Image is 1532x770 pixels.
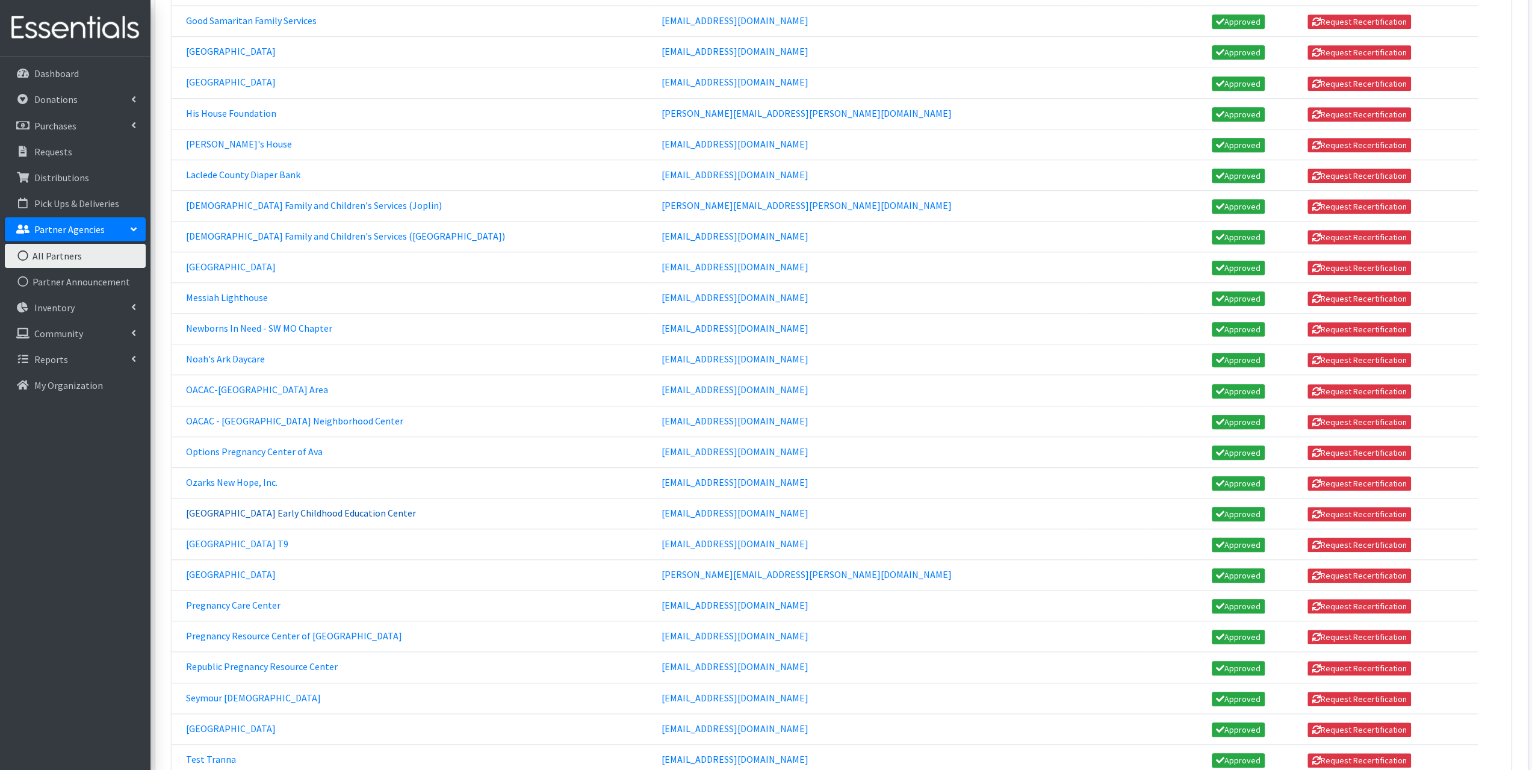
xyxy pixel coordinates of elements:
[1212,599,1265,613] a: Approved
[1307,199,1411,214] button: Request Recertification
[186,138,292,150] a: [PERSON_NAME]'s House
[662,14,808,26] a: [EMAIL_ADDRESS][DOMAIN_NAME]
[5,321,146,346] a: Community
[5,114,146,138] a: Purchases
[662,722,808,734] a: [EMAIL_ADDRESS][DOMAIN_NAME]
[5,191,146,216] a: Pick Ups & Deliveries
[1307,599,1411,613] button: Request Recertification
[662,107,952,119] a: [PERSON_NAME][EMAIL_ADDRESS][PERSON_NAME][DOMAIN_NAME]
[186,169,300,181] a: Laclede County Diaper Bank
[662,383,808,396] a: [EMAIL_ADDRESS][DOMAIN_NAME]
[34,223,105,235] p: Partner Agencies
[1212,199,1265,214] a: Approved
[662,353,808,365] a: [EMAIL_ADDRESS][DOMAIN_NAME]
[186,230,505,242] a: [DEMOGRAPHIC_DATA] Family and Children's Services ([GEOGRAPHIC_DATA])
[5,61,146,85] a: Dashboard
[662,538,808,550] a: [EMAIL_ADDRESS][DOMAIN_NAME]
[1307,353,1411,367] button: Request Recertification
[1307,76,1411,91] button: Request Recertification
[5,244,146,268] a: All Partners
[662,599,808,611] a: [EMAIL_ADDRESS][DOMAIN_NAME]
[1212,568,1265,583] a: Approved
[662,322,808,334] a: [EMAIL_ADDRESS][DOMAIN_NAME]
[1212,415,1265,429] a: Approved
[662,446,808,458] a: [EMAIL_ADDRESS][DOMAIN_NAME]
[1212,14,1265,29] a: Approved
[1212,507,1265,521] a: Approved
[186,199,442,211] a: [DEMOGRAPHIC_DATA] Family and Children's Services (Joplin)
[186,692,321,704] a: Seymour [DEMOGRAPHIC_DATA]
[34,379,103,391] p: My Organization
[186,353,265,365] a: Noah's Ark Daycare
[1307,446,1411,460] button: Request Recertification
[1307,507,1411,521] button: Request Recertification
[186,76,276,88] a: [GEOGRAPHIC_DATA]
[1307,322,1411,337] button: Request Recertification
[1212,107,1265,122] a: Approved
[34,353,68,365] p: Reports
[1212,722,1265,737] a: Approved
[34,172,89,184] p: Distributions
[1307,630,1411,644] button: Request Recertification
[5,373,146,397] a: My Organization
[662,415,808,427] a: [EMAIL_ADDRESS][DOMAIN_NAME]
[1307,568,1411,583] button: Request Recertification
[186,415,403,427] a: OACAC - [GEOGRAPHIC_DATA] Neighborhood Center
[1307,230,1411,244] button: Request Recertification
[1307,476,1411,491] button: Request Recertification
[1307,107,1411,122] button: Request Recertification
[5,296,146,320] a: Inventory
[34,67,79,79] p: Dashboard
[662,291,808,303] a: [EMAIL_ADDRESS][DOMAIN_NAME]
[1212,384,1265,399] a: Approved
[1212,692,1265,706] a: Approved
[1307,261,1411,275] button: Request Recertification
[186,45,276,57] a: [GEOGRAPHIC_DATA]
[662,199,952,211] a: [PERSON_NAME][EMAIL_ADDRESS][PERSON_NAME][DOMAIN_NAME]
[186,753,236,765] a: Test Tranna
[662,230,808,242] a: [EMAIL_ADDRESS][DOMAIN_NAME]
[1307,384,1411,399] button: Request Recertification
[186,599,281,611] a: Pregnancy Care Center
[186,446,323,458] a: Options Pregnancy Center of Ava
[1307,753,1411,768] button: Request Recertification
[5,270,146,294] a: Partner Announcement
[1307,661,1411,675] button: Request Recertification
[662,261,808,273] a: [EMAIL_ADDRESS][DOMAIN_NAME]
[186,660,338,672] a: Republic Pregnancy Resource Center
[662,476,808,488] a: [EMAIL_ADDRESS][DOMAIN_NAME]
[186,322,332,334] a: Newborns In Need - SW MO Chapter
[1212,353,1265,367] a: Approved
[34,93,78,105] p: Donations
[662,660,808,672] a: [EMAIL_ADDRESS][DOMAIN_NAME]
[5,347,146,371] a: Reports
[662,76,808,88] a: [EMAIL_ADDRESS][DOMAIN_NAME]
[5,140,146,164] a: Requests
[1307,415,1411,429] button: Request Recertification
[1307,45,1411,60] button: Request Recertification
[662,692,808,704] a: [EMAIL_ADDRESS][DOMAIN_NAME]
[34,146,72,158] p: Requests
[1307,169,1411,183] button: Request Recertification
[1212,322,1265,337] a: Approved
[1212,230,1265,244] a: Approved
[5,87,146,111] a: Donations
[1212,476,1265,491] a: Approved
[186,507,416,519] a: [GEOGRAPHIC_DATA] Early Childhood Education Center
[186,722,276,734] a: [GEOGRAPHIC_DATA]
[1307,138,1411,152] button: Request Recertification
[186,261,276,273] a: [GEOGRAPHIC_DATA]
[186,476,278,488] a: Ozarks New Hope, Inc.
[1212,261,1265,275] a: Approved
[186,107,276,119] a: His House Foundation
[1307,692,1411,706] button: Request Recertification
[1212,138,1265,152] a: Approved
[186,568,276,580] a: [GEOGRAPHIC_DATA]
[186,538,288,550] a: [GEOGRAPHIC_DATA] T9
[1212,76,1265,91] a: Approved
[5,217,146,241] a: Partner Agencies
[662,169,808,181] a: [EMAIL_ADDRESS][DOMAIN_NAME]
[1212,538,1265,552] a: Approved
[662,138,808,150] a: [EMAIL_ADDRESS][DOMAIN_NAME]
[662,630,808,642] a: [EMAIL_ADDRESS][DOMAIN_NAME]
